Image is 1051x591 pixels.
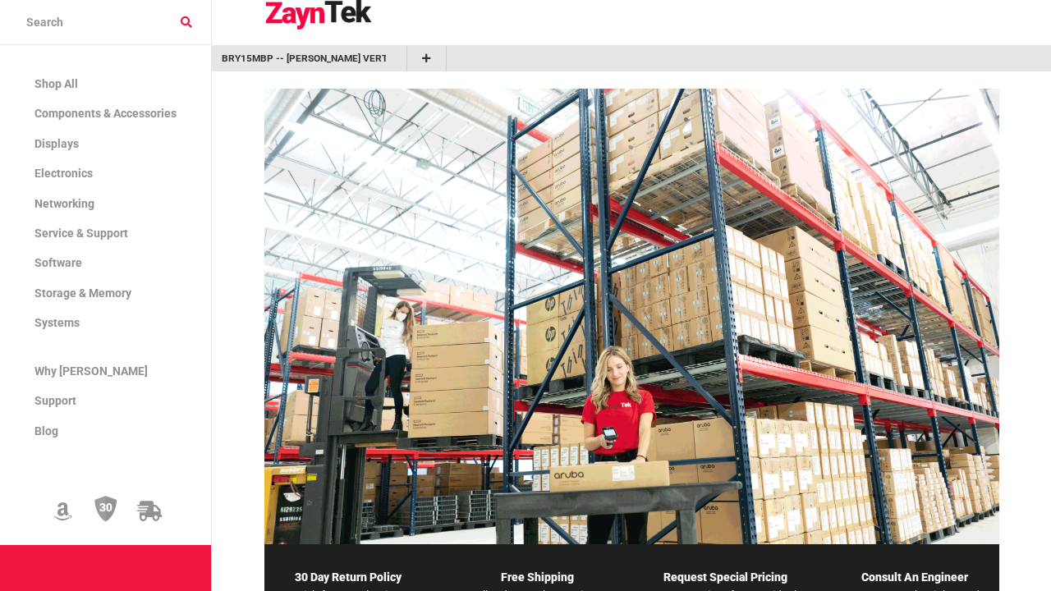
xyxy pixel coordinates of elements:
[222,51,386,66] a: go to /product/bry15mbp-brydge-vertical-dock-docking-station-notebook-stand-2-x-thunderbolt-for-a...
[34,107,177,120] span: Components & Accessories
[641,567,810,589] p: Request Special Pricing
[34,364,148,378] span: Why [PERSON_NAME]
[34,77,78,90] span: Shop All
[34,137,79,150] span: Displays
[264,567,434,589] p: 30 Day Return Policy
[34,227,128,240] span: Service & Support
[34,316,80,329] span: Systems
[34,197,94,210] span: Networking
[34,394,76,407] span: Support
[452,567,622,589] p: Free Shipping
[386,51,397,66] a: Remove Bookmark
[34,286,131,300] span: Storage & Memory
[34,256,82,269] span: Software
[34,424,58,438] span: Blog
[830,567,999,589] p: Consult An Engineer
[94,495,117,523] img: 30 Day Return Policy
[34,167,93,180] span: Electronics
